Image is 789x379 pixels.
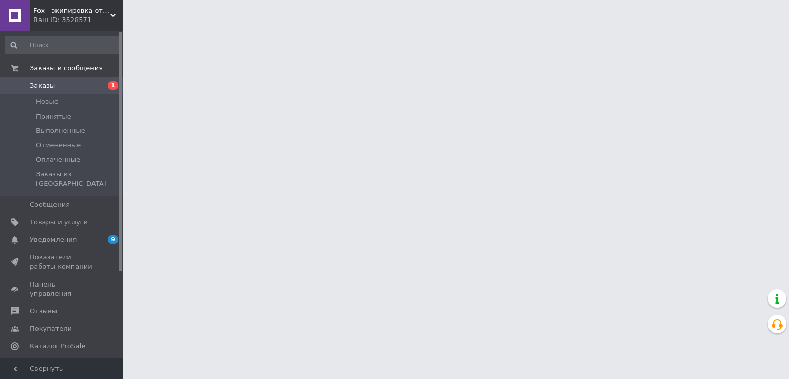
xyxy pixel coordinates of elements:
span: Заказы из [GEOGRAPHIC_DATA] [36,169,120,188]
span: Оплаченные [36,155,80,164]
span: Принятые [36,112,71,121]
span: Заказы [30,81,55,90]
span: Товары и услуги [30,218,88,227]
span: Заказы и сообщения [30,64,103,73]
div: Ваш ID: 3528571 [33,15,123,25]
span: Fox - экипировка от мировых производителей [33,6,110,15]
span: Отмененные [36,141,81,150]
span: Показатели работы компании [30,253,95,271]
span: 1 [108,81,118,90]
span: Выполненные [36,126,85,136]
span: Новые [36,97,59,106]
span: Покупатели [30,324,72,333]
span: Панель управления [30,280,95,298]
input: Поиск [5,36,121,54]
span: Отзывы [30,307,57,316]
span: Каталог ProSale [30,342,85,351]
span: Сообщения [30,200,70,210]
span: 9 [108,235,118,244]
span: Уведомления [30,235,77,244]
